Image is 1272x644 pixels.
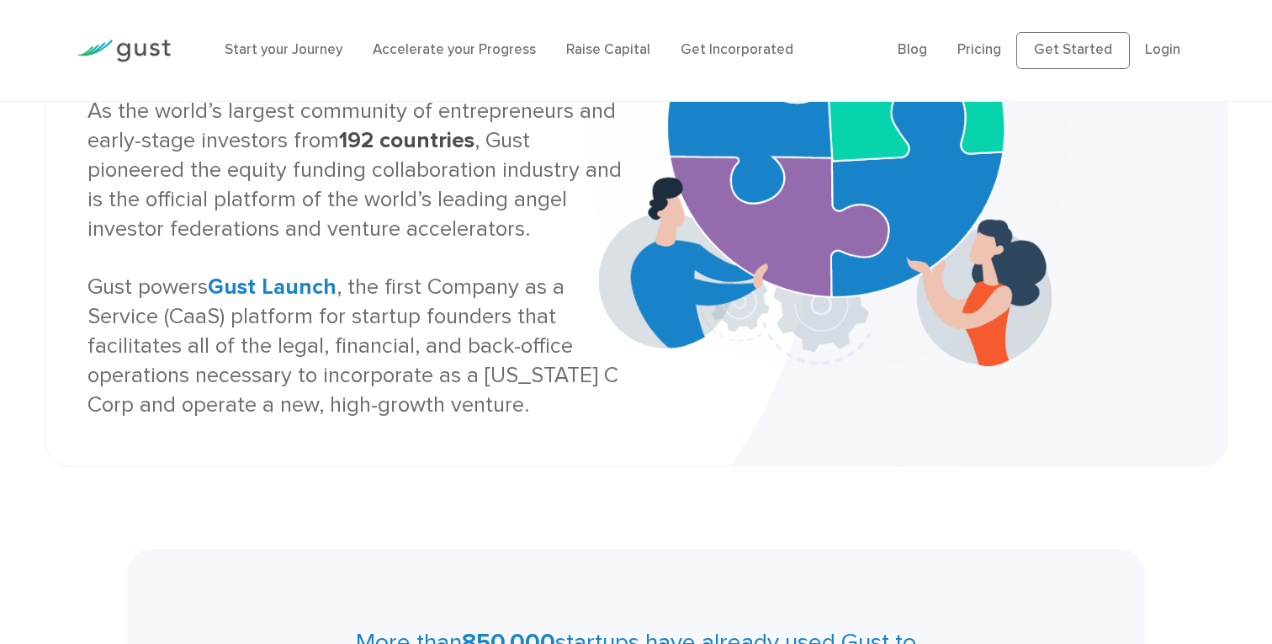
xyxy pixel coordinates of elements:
a: Login [1145,41,1180,58]
a: Pricing [957,41,1001,58]
a: Get Started [1016,32,1130,69]
a: Blog [898,41,927,58]
a: Start your Journey [225,41,342,58]
a: Get Incorporated [681,41,793,58]
div: As the world’s largest community of entrepreneurs and early-stage investors from , Gust pioneered... [87,97,623,419]
a: Accelerate your Progress [373,41,536,58]
a: Gust Launch [208,274,337,300]
img: Gust Logo [77,40,171,62]
a: Raise Capital [566,41,650,58]
strong: 192 countries [339,127,474,153]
